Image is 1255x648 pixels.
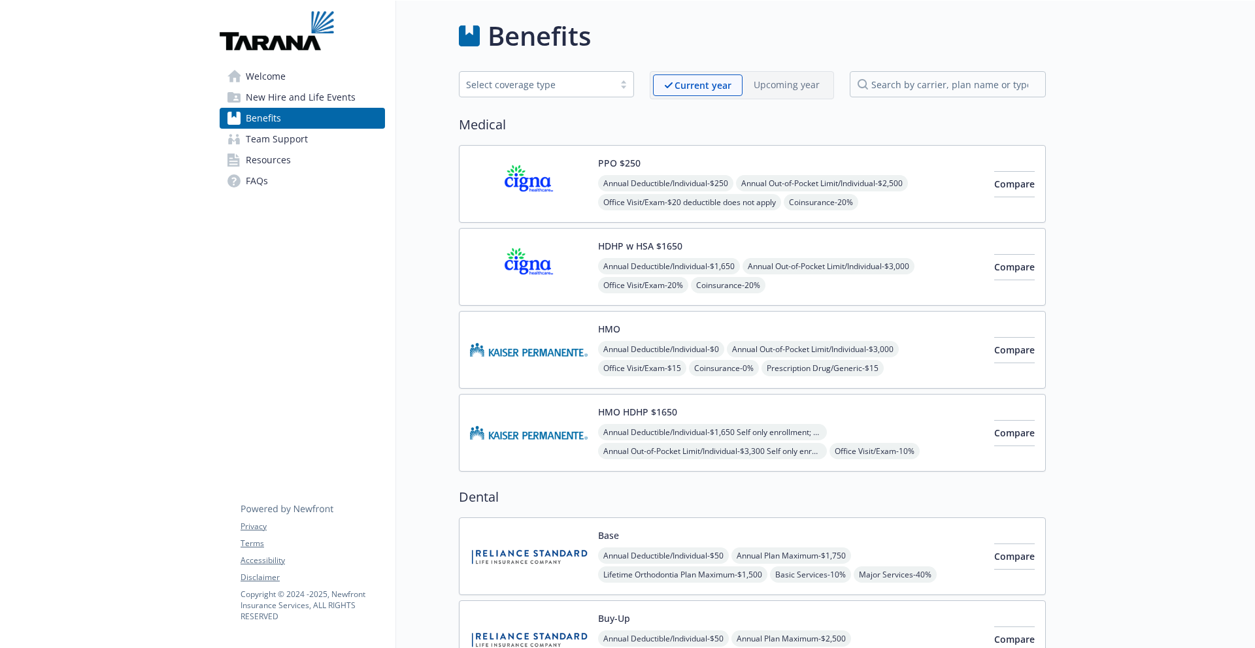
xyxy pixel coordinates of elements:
button: HDHP w HSA $1650 [598,239,682,253]
span: Welcome [246,66,286,87]
a: Welcome [220,66,385,87]
span: Coinsurance - 20% [784,194,858,210]
span: Annual Plan Maximum - $1,750 [731,547,851,564]
span: Resources [246,150,291,170]
span: Coinsurance - 0% [689,360,759,376]
span: Annual Deductible/Individual - $1,650 [598,258,740,274]
span: Basic Services - 10% [770,566,851,583]
button: HMO HDHP $1650 [598,405,677,419]
div: Select coverage type [466,78,607,91]
p: Current year [675,78,731,92]
span: Compare [994,344,1035,356]
span: Upcoming year [743,74,831,96]
span: Annual Out-of-Pocket Limit/Individual - $2,500 [736,175,908,191]
button: HMO [598,322,620,336]
img: Reliance Standard Life Insurance Company carrier logo [470,528,588,584]
button: Base [598,528,619,542]
input: search by carrier, plan name or type [850,71,1046,97]
img: CIGNA carrier logo [470,239,588,295]
span: Team Support [246,129,308,150]
span: Annual Deductible/Individual - $50 [598,547,729,564]
span: Annual Plan Maximum - $2,500 [731,630,851,647]
a: Team Support [220,129,385,150]
a: Benefits [220,108,385,129]
span: Annual Out-of-Pocket Limit/Individual - $3,000 [743,258,914,274]
span: FAQs [246,170,268,191]
span: Lifetime Orthodontia Plan Maximum - $1,500 [598,566,767,583]
img: Kaiser Permanente Insurance Company carrier logo [470,322,588,378]
span: Prescription Drug/Generic - $15 [761,360,884,376]
span: Office Visit/Exam - $20 deductible does not apply [598,194,781,210]
button: Compare [994,420,1035,446]
button: Buy-Up [598,611,630,625]
span: Annual Deductible/Individual - $0 [598,341,724,357]
span: Compare [994,633,1035,645]
a: Resources [220,150,385,170]
a: Disclaimer [241,572,384,583]
span: Office Visit/Exam - $15 [598,360,686,376]
span: Compare [994,178,1035,190]
button: Compare [994,543,1035,570]
h2: Medical [459,115,1046,135]
span: Compare [994,550,1035,562]
a: FAQs [220,170,385,191]
img: Kaiser Permanente Insurance Company carrier logo [470,405,588,461]
h1: Benefits [488,16,591,56]
h2: Dental [459,487,1046,507]
span: Annual Deductible/Individual - $50 [598,630,729,647]
a: Privacy [241,521,384,532]
a: New Hire and Life Events [220,87,385,108]
p: Upcoming year [754,78,820,91]
button: Compare [994,337,1035,363]
p: Copyright © 2024 - 2025 , Newfront Insurance Services, ALL RIGHTS RESERVED [241,589,384,622]
img: CIGNA carrier logo [470,156,588,212]
span: Coinsurance - 20% [691,277,765,293]
span: Compare [994,427,1035,439]
span: Office Visit/Exam - 10% [829,443,920,459]
span: Annual Deductible/Individual - $250 [598,175,733,191]
button: PPO $250 [598,156,641,170]
button: Compare [994,254,1035,280]
span: New Hire and Life Events [246,87,356,108]
span: Major Services - 40% [854,566,937,583]
span: Annual Deductible/Individual - $1,650 Self only enrollment; $3,300 for any one member within a Fa... [598,424,827,440]
span: Office Visit/Exam - 20% [598,277,688,293]
button: Compare [994,171,1035,197]
span: Compare [994,261,1035,273]
a: Accessibility [241,555,384,566]
span: Benefits [246,108,281,129]
a: Terms [241,538,384,549]
span: Annual Out-of-Pocket Limit/Individual - $3,300 Self only enrollment; $3,300 for any one member wi... [598,443,827,459]
span: Annual Out-of-Pocket Limit/Individual - $3,000 [727,341,899,357]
